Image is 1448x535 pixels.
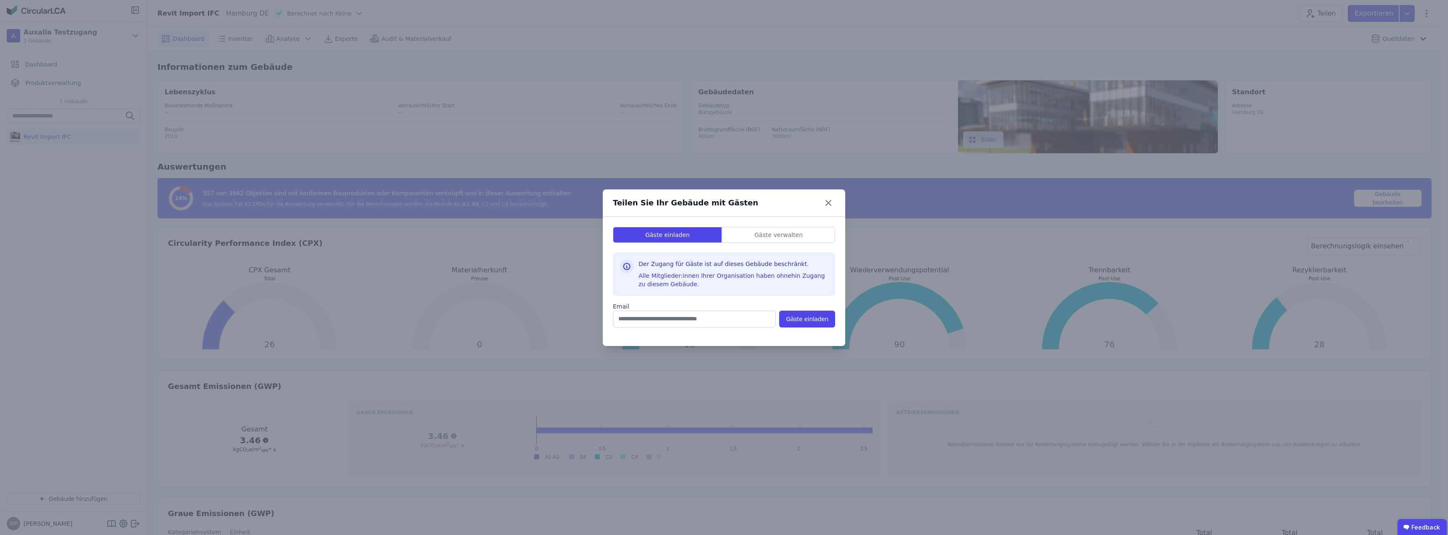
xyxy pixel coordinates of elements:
[639,271,828,288] div: Alle Mitglieder:innen Ihrer Organisation haben ohnehin Zugang zu diesem Gebäude.
[613,227,721,242] div: Gäste einladen
[613,302,776,311] label: Email
[779,311,835,327] button: Gäste einladen
[722,227,835,242] div: Gäste verwalten
[613,197,758,209] div: Teilen Sie Ihr Gebäude mit Gästen
[639,260,828,271] h3: Der Zugang für Gäste ist auf dieses Gebäude beschränkt.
